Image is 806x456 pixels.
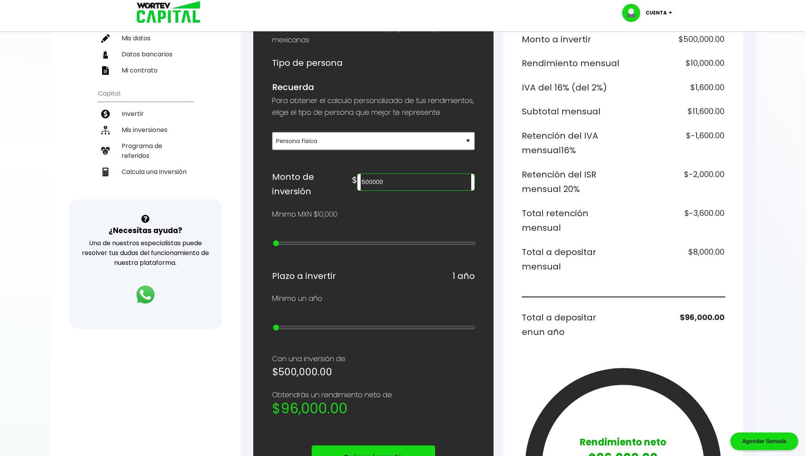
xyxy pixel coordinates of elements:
img: recomiendanos-icon.9b8e9327.svg [101,147,110,155]
h3: ¿Necesitas ayuda? [109,225,182,236]
h6: $11,600.00 [626,104,725,119]
img: profile-image [622,4,646,22]
h6: Total retención mensual [522,206,620,235]
h6: Retención del ISR mensual 20% [522,167,620,197]
img: contrato-icon.f2db500c.svg [101,66,110,75]
a: Programa de referidos [98,138,193,164]
h6: Retención del IVA mensual 16% [522,128,620,158]
h6: Monto de inversión [272,170,352,199]
h6: Total a depositar en un año [522,310,620,340]
div: Agendar llamada [730,432,798,450]
p: Mínimo MXN $10,000 [272,208,338,220]
h6: Rendimiento mensual [522,56,620,71]
p: Mínimo un año [272,293,322,304]
h6: Total a depositar mensual [522,245,620,274]
p: Con una inversión de [272,353,475,365]
a: Mi contrato [98,62,193,78]
h6: IVA del 16% (del 2%) [522,80,620,95]
p: Cuenta [646,7,667,19]
img: editar-icon.952d3147.svg [101,34,110,43]
a: Mis inversiones [98,122,193,138]
h6: Tipo de persona [272,56,475,71]
p: Rendimiento neto [580,435,666,449]
img: invertir-icon.b3b967d7.svg [101,110,110,118]
h2: $96,000.00 [272,401,475,416]
ul: Perfil [98,9,193,78]
a: Invertir [98,106,193,122]
ul: Capital [98,85,193,199]
a: Calcula una inversión [98,164,193,180]
p: Obtendrás un rendimiento neto de [272,389,475,401]
h6: $-3,600.00 [626,206,725,235]
h6: $96,000.00 [626,310,725,340]
img: inversiones-icon.6695dc30.svg [101,126,110,134]
p: Para obtener el calculo personalizado de tus rendimientos, elige el tipo de persona que mejor te ... [272,95,475,118]
img: calculadora-icon.17d418c4.svg [101,168,110,176]
h6: $-2,000.00 [626,167,725,197]
h6: $500,000.00 [626,32,725,47]
a: Datos bancarios [98,46,193,62]
h6: Subtotal mensual [522,104,620,119]
a: Mis datos [98,30,193,46]
h6: Plazo a invertir [272,269,336,284]
img: datos-icon.10cf9172.svg [101,50,110,59]
h6: $10,000.00 [626,56,725,71]
h6: $ [352,173,357,188]
h5: $500,000.00 [272,365,475,380]
h6: $1,600.00 [626,80,725,95]
h6: $8,000.00 [626,245,725,274]
h6: $-1,600.00 [626,128,725,158]
p: WORTEV CAPITAL crece tu dinero apoyando empresas mexicanas [272,22,475,46]
img: logos_whatsapp-icon.242b2217.svg [134,284,156,306]
img: icon-down [667,12,677,14]
h6: 1 año [452,269,475,284]
h6: Monto a invertir [522,32,620,47]
h6: Recuerda [272,80,475,95]
p: Uno de nuestros especialistas puede resolver tus dudas del funcionamiento de nuestra plataforma. [80,238,212,268]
